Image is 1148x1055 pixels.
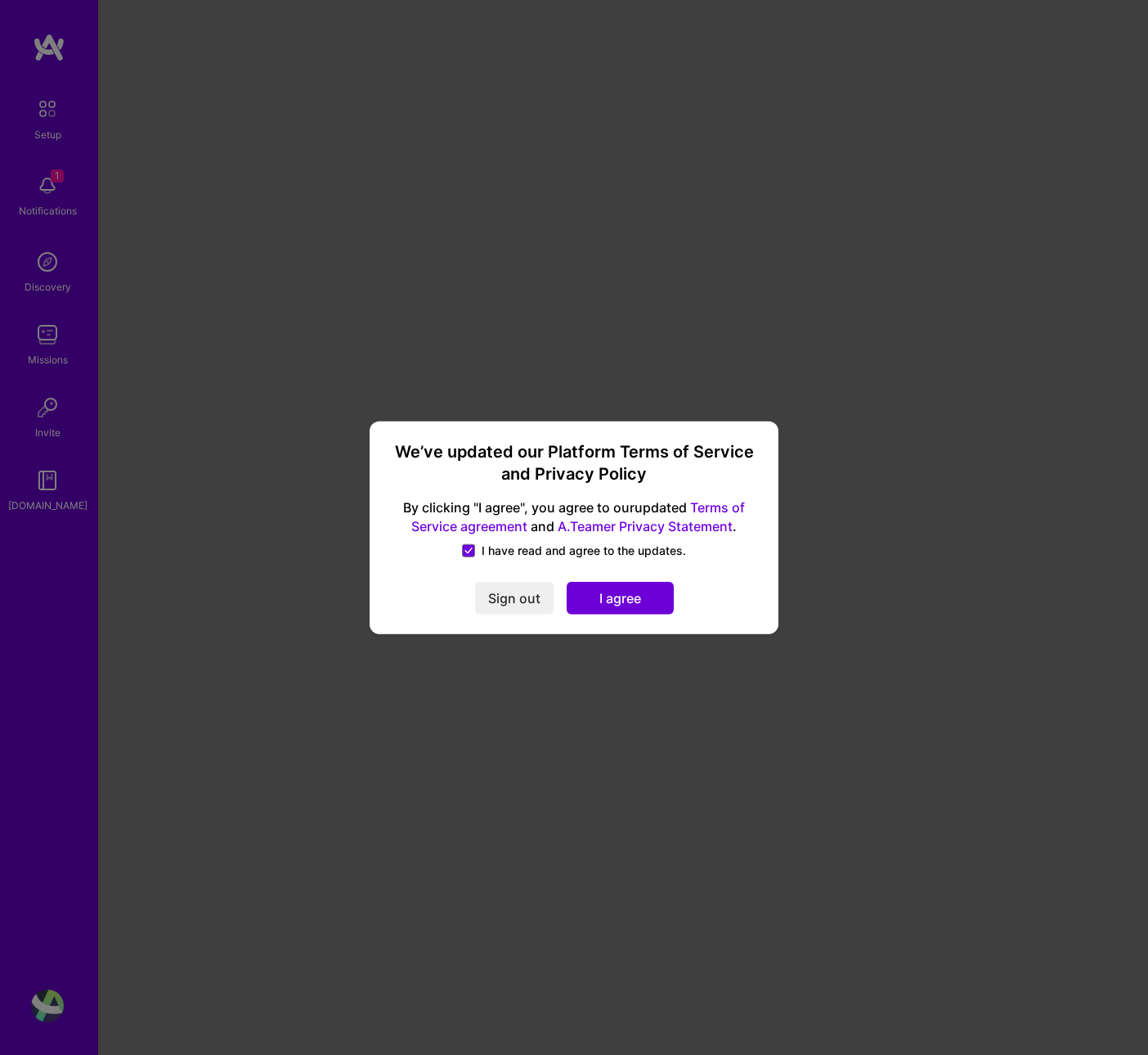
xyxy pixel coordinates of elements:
span: I have read and agree to the updates. [482,543,686,559]
a: A.Teamer Privacy Statement [558,518,733,534]
button: I agree [567,582,674,615]
h3: We’ve updated our Platform Terms of Service and Privacy Policy [389,440,759,485]
button: Sign out [475,582,554,615]
a: Terms of Service agreement [411,499,745,534]
span: By clicking "I agree", you agree to our updated and . [389,498,759,536]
